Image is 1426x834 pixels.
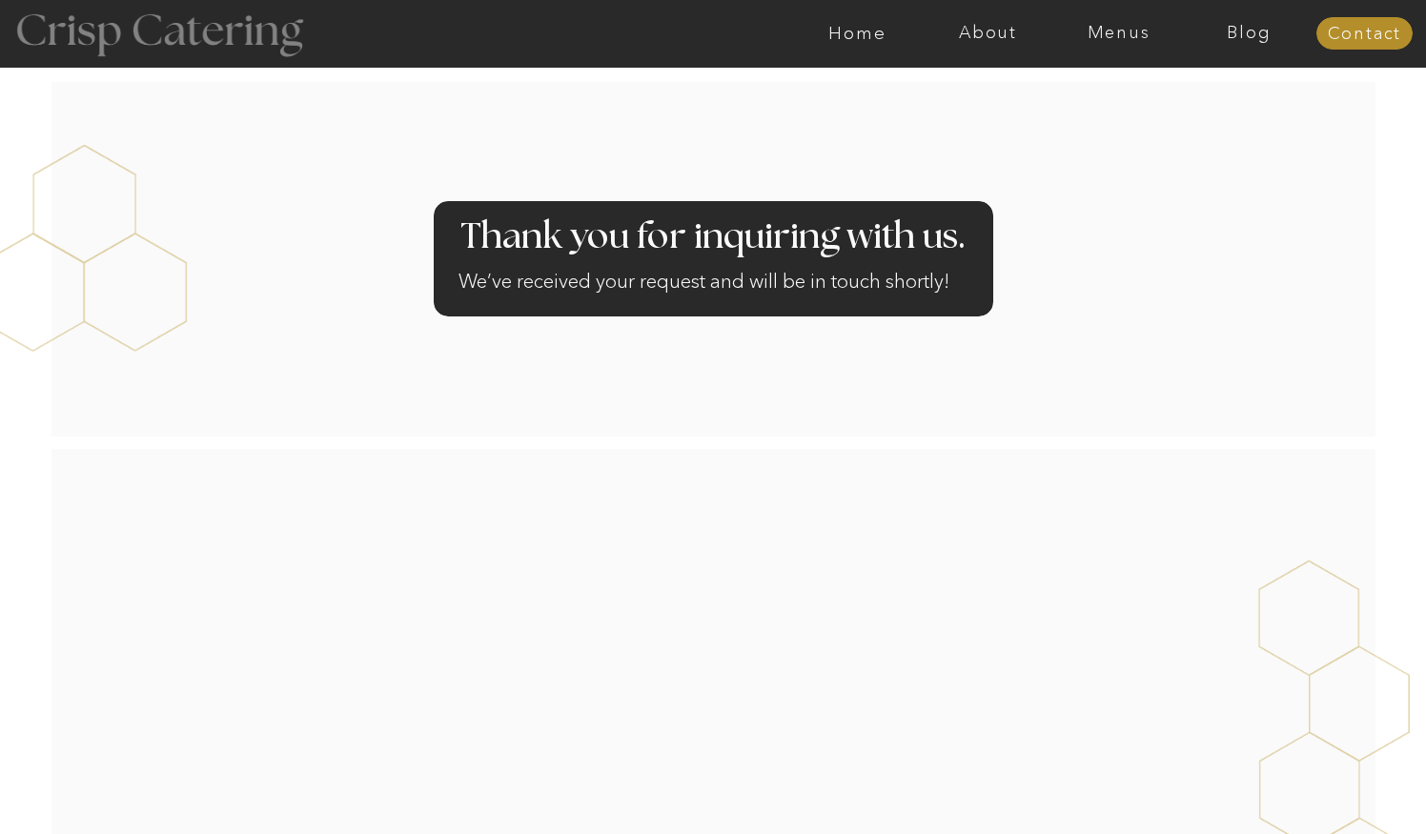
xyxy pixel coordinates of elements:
[1053,24,1184,43] a: Menus
[792,24,923,43] a: Home
[458,267,968,304] h2: We’ve received your request and will be in touch shortly!
[458,219,968,256] h2: Thank you for inquiring with us.
[1316,25,1413,44] a: Contact
[1184,24,1314,43] a: Blog
[923,24,1053,43] a: About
